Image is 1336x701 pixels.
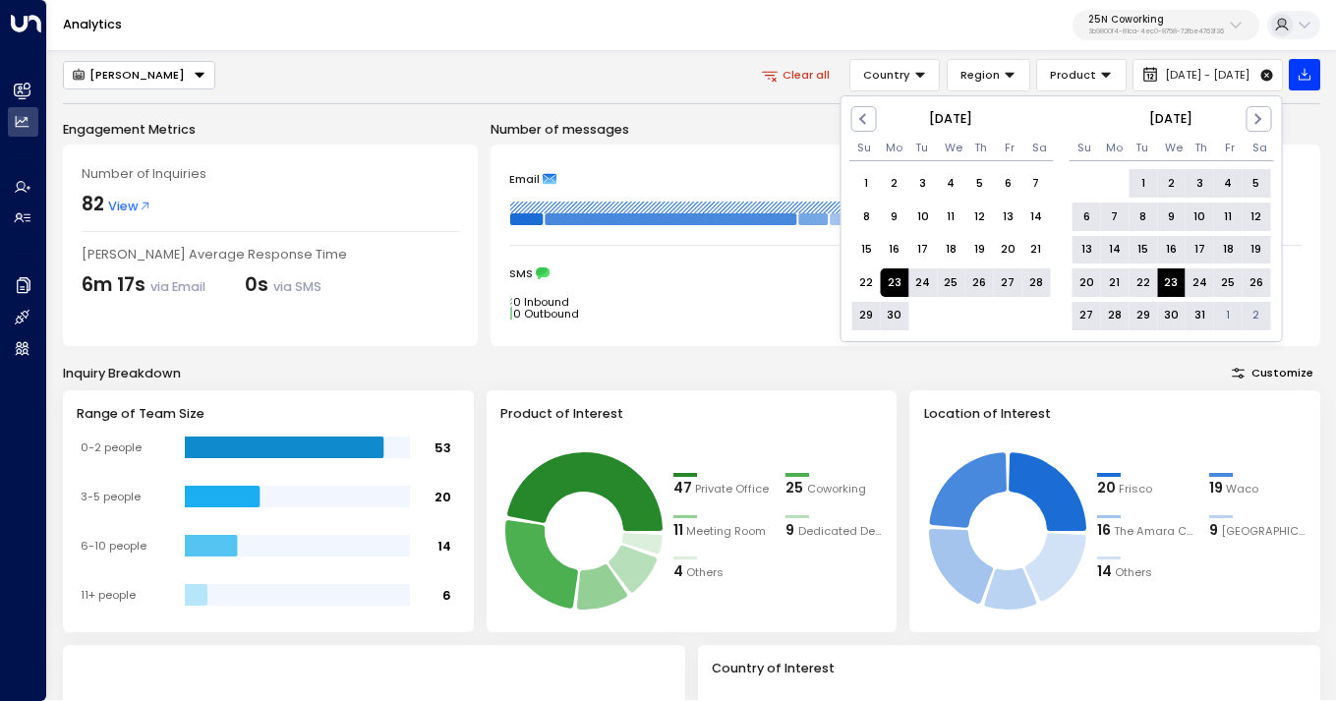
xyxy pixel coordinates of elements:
[945,142,958,155] div: Wednesday
[1242,169,1270,198] div: Choose Saturday, July 5th, 2025
[994,268,1022,297] div: Choose Friday, June 27th, 2025
[849,110,1054,128] div: [DATE]
[1214,236,1243,264] div: Choose Friday, July 18th, 2025
[1214,302,1243,330] div: Choose Friday, August 1st, 2025
[1129,203,1157,231] div: Choose Tuesday, July 8th, 2025
[852,268,881,297] div: Choose Sunday, June 22nd, 2025
[1221,523,1306,540] span: Buffalo Grove
[965,169,994,198] div: Choose Thursday, June 5th, 2025
[673,520,683,542] div: 11
[1073,268,1101,297] div: Choose Sunday, July 20th, 2025
[965,268,994,297] div: Choose Thursday, June 26th, 2025
[1223,142,1237,155] div: Friday
[1157,236,1186,264] div: Choose Wednesday, July 16th, 2025
[1242,268,1270,297] div: Choose Saturday, July 26th, 2025
[973,142,987,155] div: Thursday
[63,364,181,382] div: Inquiry Breakdown
[1097,520,1194,542] div: 16The Amara Club
[886,142,900,155] div: Monday
[1100,268,1129,297] div: Choose Monday, July 21st, 2025
[1097,478,1116,499] div: 20
[1115,564,1152,581] span: Others
[1021,236,1050,264] div: Choose Saturday, June 21st, 2025
[82,271,205,300] div: 6m 17s
[1129,302,1157,330] div: Choose Tuesday, July 29th, 2025
[915,142,929,155] div: Tuesday
[1135,142,1149,155] div: Tuesday
[1032,142,1046,155] div: Saturday
[1073,165,1271,330] div: Month July, 2025
[937,268,965,297] div: Choose Wednesday, June 25th, 2025
[1100,236,1129,264] div: Choose Monday, July 14th, 2025
[1077,142,1091,155] div: Sunday
[82,191,104,219] div: 82
[785,478,883,499] div: 25Coworking
[798,523,883,540] span: Dedicated Desk
[1226,481,1258,497] span: Waco
[1129,236,1157,264] div: Choose Tuesday, July 15th, 2025
[1106,142,1120,155] div: Monday
[880,302,908,330] div: Choose Monday, June 30th, 2025
[1193,142,1207,155] div: Thursday
[1186,203,1214,231] div: Choose Thursday, July 10th, 2025
[1209,478,1223,499] div: 19
[442,586,451,603] tspan: 6
[1073,203,1101,231] div: Choose Sunday, July 6th, 2025
[785,520,794,542] div: 9
[880,268,908,297] div: Choose Monday, June 23rd, 2025
[63,61,215,89] div: Button group with a nested menu
[77,404,459,423] h3: Range of Team Size
[1209,520,1218,542] div: 9
[1242,203,1270,231] div: Choose Saturday, July 12th, 2025
[513,294,569,310] tspan: 0 Inbound
[81,439,142,455] tspan: 0-2 people
[852,169,881,198] div: Choose Sunday, June 1st, 2025
[852,165,1051,330] div: Month June, 2025
[785,520,883,542] div: 9Dedicated Desk
[673,478,692,499] div: 47
[1157,203,1186,231] div: Choose Wednesday, July 9th, 2025
[1003,142,1017,155] div: Friday
[1165,142,1179,155] div: Wednesday
[509,172,540,186] span: Email
[1088,28,1224,35] p: 3b9800f4-81ca-4ec0-8758-72fbe4763f36
[509,266,1302,280] div: SMS
[72,68,185,82] div: [PERSON_NAME]
[673,520,771,542] div: 11Meeting Room
[857,142,871,155] div: Sunday
[1209,478,1307,499] div: 19Waco
[491,120,1320,139] p: Number of messages
[849,59,941,91] button: Country
[1088,14,1224,26] p: 25N Coworking
[965,203,994,231] div: Choose Thursday, June 12th, 2025
[937,236,965,264] div: Choose Wednesday, June 18th, 2025
[686,523,766,540] span: Meeting Room
[150,278,205,295] span: via Email
[1097,478,1194,499] div: 20Frisco
[435,488,451,504] tspan: 20
[947,59,1030,91] button: Region
[1021,268,1050,297] div: Choose Saturday, June 28th, 2025
[1021,169,1050,198] div: Choose Saturday, June 7th, 2025
[1097,561,1194,583] div: 14Others
[1114,523,1193,540] span: The Amara Club
[924,404,1307,423] h3: Location of Interest
[1133,59,1282,91] button: [DATE] - [DATE]
[686,564,724,581] span: Others
[273,278,321,295] span: via SMS
[82,164,459,183] div: Number of Inquiries
[1214,203,1243,231] div: Choose Friday, July 11th, 2025
[908,203,937,231] div: Choose Tuesday, June 10th, 2025
[245,271,321,300] div: 0s
[1097,561,1112,583] div: 14
[908,236,937,264] div: Choose Tuesday, June 17th, 2025
[1129,268,1157,297] div: Choose Tuesday, July 22nd, 2025
[1252,142,1266,155] div: Saturday
[1021,203,1050,231] div: Choose Saturday, June 14th, 2025
[751,60,843,90] button: Clear all
[908,268,937,297] div: Choose Tuesday, June 24th, 2025
[851,106,877,132] button: Previous Month
[1246,106,1271,132] button: Next Month
[82,245,459,263] div: [PERSON_NAME] Average Response Time
[1157,169,1186,198] div: Choose Wednesday, July 2nd, 2025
